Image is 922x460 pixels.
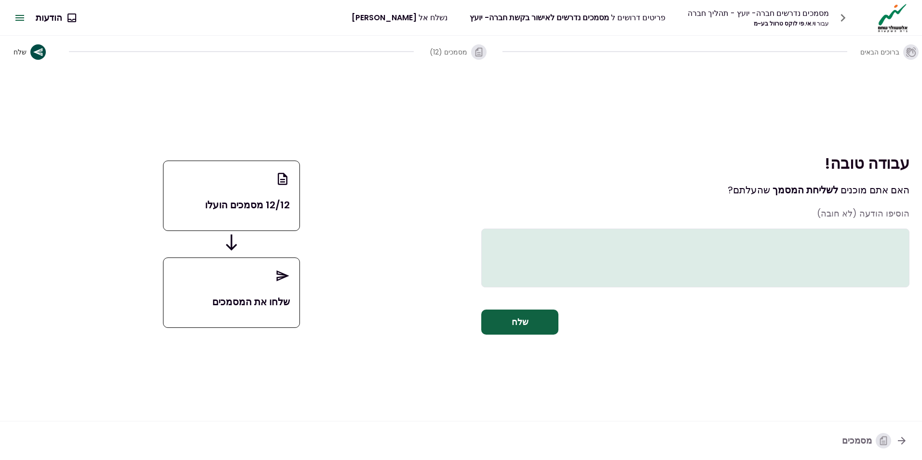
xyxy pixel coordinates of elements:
[875,3,910,33] img: Logo
[352,12,447,24] div: נשלח אל
[430,47,467,57] span: מסמכים (12)
[481,310,558,335] button: שלח
[470,12,609,23] span: מסמכים נדרשים לאישור בקשת חברה- יועץ
[842,433,891,448] div: מסמכים
[817,19,829,27] span: עבור
[14,47,27,57] span: שלח
[860,47,899,57] span: ברוכים הבאים
[429,37,487,68] button: מסמכים (12)
[688,19,829,28] div: וי.אי.פי לוקס טרוול בע~מ
[834,428,915,453] button: מסמכים
[28,5,83,30] button: הודעות
[173,295,290,309] p: שלחו את המסמכים
[863,37,916,68] button: ברוכים הבאים
[688,7,829,19] div: מסמכים נדרשים חברה- יועץ - תהליך חברה
[352,12,417,23] span: [PERSON_NAME]
[470,12,665,24] div: פריטים דרושים ל
[773,183,838,197] span: לשליחת המסמך
[481,183,909,197] p: האם אתם מוכנים שהעלתם ?
[481,207,909,220] p: הוסיפו הודעה (לא חובה)
[6,37,54,68] button: שלח
[173,198,290,212] p: 12/12 מסמכים הועלו
[481,153,909,173] h1: עבודה טובה!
